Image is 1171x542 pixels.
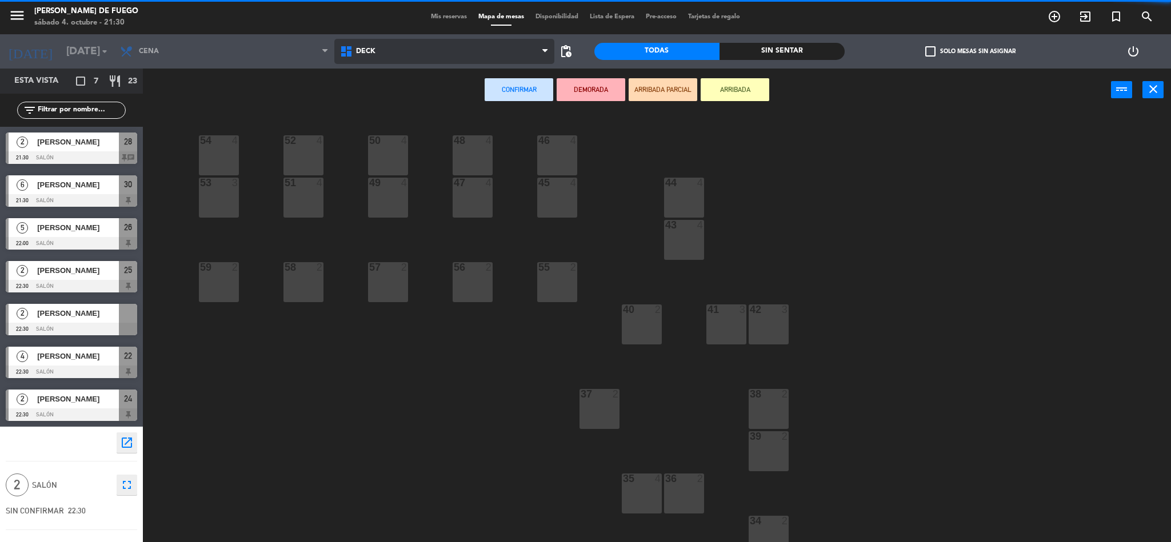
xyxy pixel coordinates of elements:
[1048,10,1061,23] i: add_circle_outline
[401,262,408,272] div: 2
[200,135,201,146] div: 54
[425,14,473,20] span: Mis reservas
[124,263,132,277] span: 25
[740,304,746,315] div: 3
[925,46,936,57] span: check_box_outline_blank
[538,178,539,188] div: 45
[623,473,624,484] div: 35
[9,7,26,28] button: menu
[17,179,28,191] span: 6
[486,135,493,146] div: 4
[1111,81,1132,98] button: power_input
[200,262,201,272] div: 59
[401,178,408,188] div: 4
[530,14,584,20] span: Disponibilidad
[640,14,682,20] span: Pre-acceso
[720,43,845,60] div: Sin sentar
[594,43,720,60] div: Todas
[369,135,370,146] div: 50
[538,262,539,272] div: 55
[485,78,553,101] button: Confirmar
[98,45,111,58] i: arrow_drop_down
[37,393,119,405] span: [PERSON_NAME]
[37,350,119,362] span: [PERSON_NAME]
[117,432,137,453] button: open_in_new
[1142,81,1164,98] button: close
[665,220,666,230] div: 43
[139,47,159,55] span: Cena
[584,14,640,20] span: Lista de Espera
[369,262,370,272] div: 57
[37,179,119,191] span: [PERSON_NAME]
[124,349,132,363] span: 22
[200,178,201,188] div: 53
[782,431,789,441] div: 2
[124,135,132,148] span: 28
[117,475,137,495] button: fullscreen
[629,78,697,101] button: ARRIBADA PARCIAL
[34,6,138,17] div: [PERSON_NAME] de Fuego
[17,136,28,148] span: 2
[1109,10,1123,23] i: turned_in_not
[32,479,111,492] span: SALÓN
[655,304,662,315] div: 2
[34,17,138,29] div: sábado 4. octubre - 21:30
[557,78,625,101] button: DEMORADA
[782,389,789,399] div: 2
[9,7,26,24] i: menu
[120,478,134,492] i: fullscreen
[23,103,37,117] i: filter_list
[37,136,119,148] span: [PERSON_NAME]
[6,473,29,496] span: 2
[317,178,323,188] div: 4
[486,178,493,188] div: 4
[559,45,573,58] span: pending_actions
[37,104,125,117] input: Filtrar por nombre...
[570,178,577,188] div: 4
[369,178,370,188] div: 49
[124,178,132,191] span: 30
[108,74,122,88] i: restaurant
[570,135,577,146] div: 4
[782,304,789,315] div: 3
[37,222,119,234] span: [PERSON_NAME]
[37,264,119,276] span: [PERSON_NAME]
[655,473,662,484] div: 4
[665,473,666,484] div: 36
[124,220,132,234] span: 26
[570,262,577,272] div: 2
[682,14,746,20] span: Tarjetas de regalo
[1115,82,1129,96] i: power_input
[124,392,132,406] span: 24
[68,506,86,515] span: 22:30
[697,220,704,230] div: 4
[925,46,1016,57] label: Solo mesas sin asignar
[317,135,323,146] div: 4
[37,307,119,319] span: [PERSON_NAME]
[128,75,137,88] span: 23
[1146,82,1160,96] i: close
[6,74,82,88] div: Esta vista
[232,262,239,272] div: 2
[1126,45,1140,58] i: power_settings_new
[356,47,375,55] span: DECK
[6,506,64,515] span: SIN CONFIRMAR
[486,262,493,272] div: 2
[17,394,28,405] span: 2
[17,351,28,362] span: 4
[613,389,620,399] div: 2
[665,178,666,188] div: 44
[74,74,87,88] i: crop_square
[17,222,28,234] span: 5
[697,473,704,484] div: 2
